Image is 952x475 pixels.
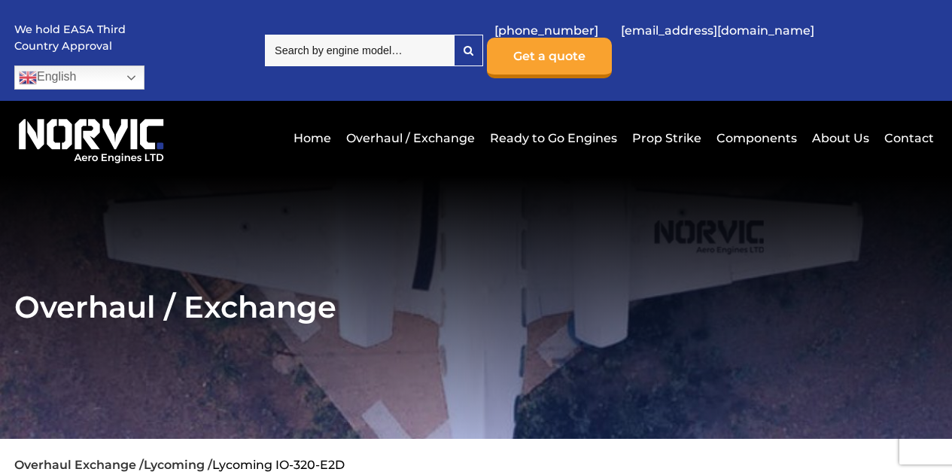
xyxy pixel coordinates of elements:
[265,35,454,66] input: Search by engine model…
[487,12,606,49] a: [PHONE_NUMBER]
[342,120,479,157] a: Overhaul / Exchange
[14,22,127,54] p: We hold EASA Third Country Approval
[144,458,212,472] a: Lycoming /
[486,120,621,157] a: Ready to Go Engines
[613,12,822,49] a: [EMAIL_ADDRESS][DOMAIN_NAME]
[14,65,144,90] a: English
[628,120,705,157] a: Prop Strike
[212,458,345,472] li: Lycoming IO-320-E2D
[487,38,612,78] a: Get a quote
[290,120,335,157] a: Home
[881,120,934,157] a: Contact
[14,112,169,164] img: Norvic Aero Engines logo
[808,120,873,157] a: About Us
[19,69,37,87] img: en
[14,288,938,325] h2: Overhaul / Exchange
[14,458,144,472] a: Overhaul Exchange /
[713,120,801,157] a: Components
